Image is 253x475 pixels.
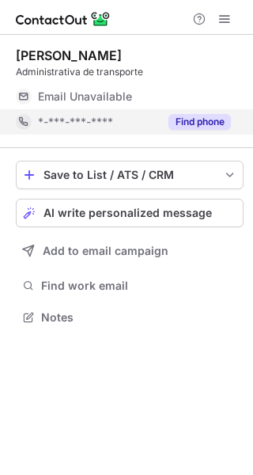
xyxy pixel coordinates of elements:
div: [PERSON_NAME] [16,47,122,63]
div: Administrativa de transporte [16,65,244,79]
button: Reveal Button [168,114,231,130]
button: save-profile-one-click [16,161,244,189]
span: AI write personalized message [43,207,212,219]
img: ContactOut v5.3.10 [16,9,111,28]
span: Add to email campaign [43,245,168,257]
div: Save to List / ATS / CRM [43,169,216,181]
button: AI write personalized message [16,199,244,227]
button: Notes [16,306,244,329]
span: Notes [41,310,237,325]
button: Add to email campaign [16,237,244,265]
span: Email Unavailable [38,89,132,104]
button: Find work email [16,275,244,297]
span: Find work email [41,279,237,293]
